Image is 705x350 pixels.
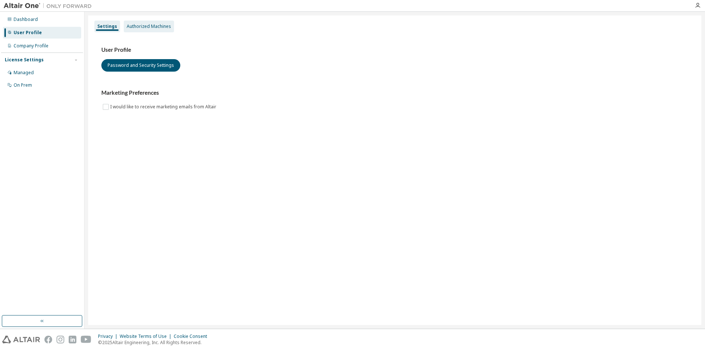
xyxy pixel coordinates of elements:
img: linkedin.svg [69,336,76,343]
button: Password and Security Settings [101,59,180,72]
h3: User Profile [101,46,688,54]
div: Managed [14,70,34,76]
div: On Prem [14,82,32,88]
div: Cookie Consent [174,333,211,339]
div: License Settings [5,57,44,63]
div: Website Terms of Use [120,333,174,339]
h3: Marketing Preferences [101,89,688,97]
div: Company Profile [14,43,48,49]
div: Settings [97,24,117,29]
img: youtube.svg [81,336,91,343]
p: © 2025 Altair Engineering, Inc. All Rights Reserved. [98,339,211,346]
label: I would like to receive marketing emails from Altair [110,102,218,111]
div: Privacy [98,333,120,339]
div: User Profile [14,30,42,36]
img: Altair One [4,2,95,10]
img: altair_logo.svg [2,336,40,343]
div: Authorized Machines [127,24,171,29]
img: instagram.svg [57,336,64,343]
div: Dashboard [14,17,38,22]
img: facebook.svg [44,336,52,343]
